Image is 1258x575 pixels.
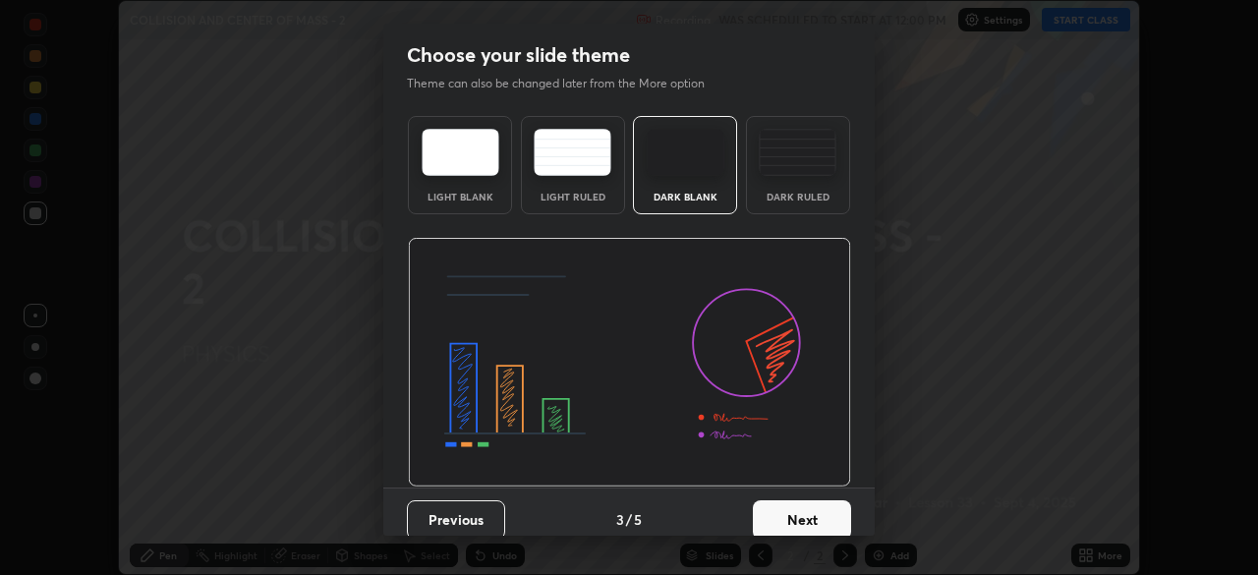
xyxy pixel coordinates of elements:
img: darkTheme.f0cc69e5.svg [647,129,724,176]
p: Theme can also be changed later from the More option [407,75,725,92]
img: lightRuledTheme.5fabf969.svg [534,129,611,176]
img: darkRuledTheme.de295e13.svg [759,129,836,176]
div: Light Blank [421,192,499,201]
h4: / [626,509,632,530]
h2: Choose your slide theme [407,42,630,68]
button: Previous [407,500,505,540]
img: lightTheme.e5ed3b09.svg [422,129,499,176]
h4: 5 [634,509,642,530]
button: Next [753,500,851,540]
div: Light Ruled [534,192,612,201]
h4: 3 [616,509,624,530]
div: Dark Ruled [759,192,837,201]
img: darkThemeBanner.d06ce4a2.svg [408,238,851,488]
div: Dark Blank [646,192,724,201]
